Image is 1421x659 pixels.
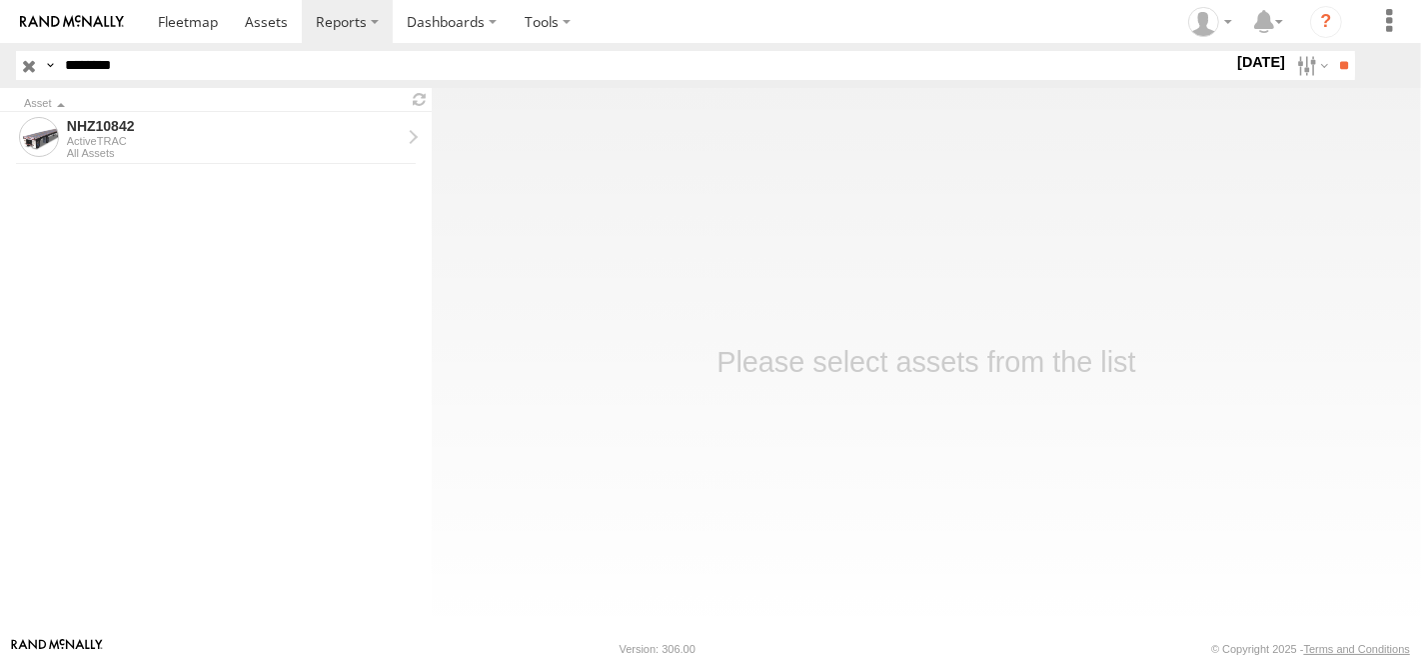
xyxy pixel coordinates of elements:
div: NHZ10842 - View Asset History [67,117,401,135]
div: Click to Sort [24,99,400,109]
label: Search Filter Options [1289,51,1332,80]
div: All Assets [67,147,401,159]
div: © Copyright 2025 - [1211,643,1410,655]
label: [DATE] [1233,51,1289,73]
span: Refresh [408,90,432,109]
a: Visit our Website [11,639,103,659]
a: Terms and Conditions [1304,643,1410,655]
div: ActiveTRAC [67,135,401,147]
img: rand-logo.svg [20,15,124,29]
label: Search Query [42,51,58,80]
div: Zulema McIntosch [1181,7,1239,37]
i: ? [1310,6,1342,38]
div: Version: 306.00 [620,643,696,655]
